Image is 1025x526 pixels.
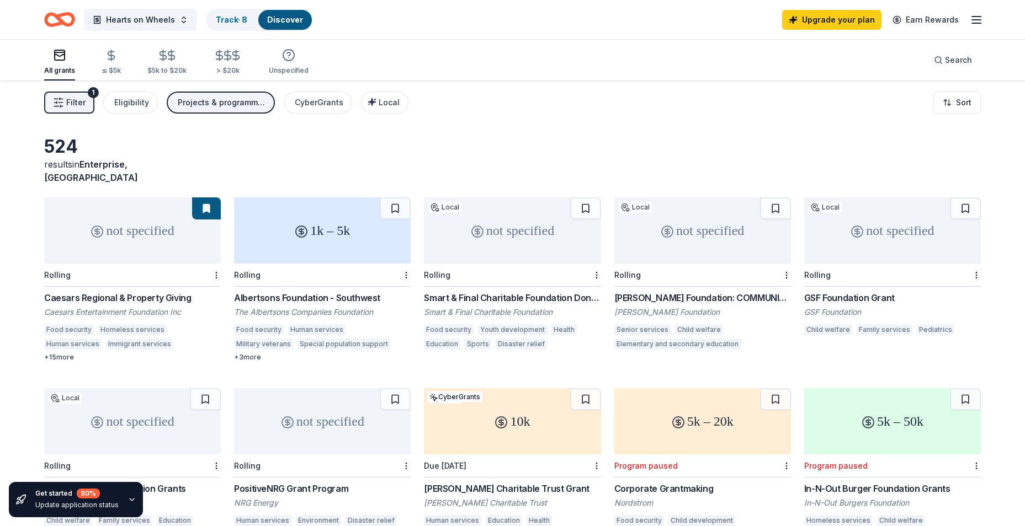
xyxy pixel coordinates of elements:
[234,324,284,335] div: Food security
[424,270,450,280] div: Rolling
[379,98,400,107] span: Local
[84,9,197,31] button: Hearts on Wheels
[206,9,313,31] button: Track· 8Discover
[44,307,221,318] div: Caesars Entertainment Foundation Inc
[44,270,71,280] div: Rolling
[809,202,842,213] div: Local
[44,388,221,454] div: not specified
[103,92,158,114] button: Eligibility
[614,270,641,280] div: Rolling
[234,482,411,495] div: PositiveNRG Grant Program
[213,45,242,80] button: > $20k
[619,202,652,213] div: Local
[234,497,411,508] div: NRG Energy
[234,353,411,362] div: + 3 more
[44,461,71,470] div: Rolling
[614,482,791,495] div: Corporate Grantmaking
[296,515,341,526] div: Environment
[269,66,309,75] div: Unspecified
[956,96,971,109] span: Sort
[424,291,601,304] div: Smart & Final Charitable Foundation Donations
[234,197,411,362] a: 1k – 5kRollingAlbertsons Foundation - SouthwestThe Albertsons Companies FoundationFood securityHu...
[102,45,121,80] button: ≤ $5k
[424,307,601,318] div: Smart & Final Charitable Foundation
[478,324,547,335] div: Youth development
[614,291,791,304] div: [PERSON_NAME] Foundation: COMMUNITY GRANTS – [GEOGRAPHIC_DATA], [GEOGRAPHIC_DATA], and [GEOGRAPHI...
[44,159,138,183] span: in
[527,515,552,526] div: Health
[424,324,474,335] div: Food security
[804,197,981,339] a: not specifiedLocalRollingGSF Foundation GrantGSF FoundationChild welfareFamily servicesPediatrics
[44,158,221,184] div: results
[44,197,221,362] a: not specifiedRollingCaesars Regional & Property GivingCaesars Entertainment Foundation IncFood se...
[288,324,346,335] div: Human services
[424,388,601,454] div: 10k
[804,270,831,280] div: Rolling
[877,515,925,526] div: Child welfare
[44,197,221,264] div: not specified
[267,15,303,24] a: Discover
[857,324,912,335] div: Family services
[298,339,390,350] div: Special population support
[496,339,547,350] div: Disaster relief
[804,324,852,335] div: Child welfare
[427,391,482,402] div: CyberGrants
[35,501,119,509] div: Update application status
[269,44,309,80] button: Unspecified
[147,45,187,80] button: $5k to $20k
[424,497,601,508] div: [PERSON_NAME] Charitable Trust
[614,307,791,318] div: [PERSON_NAME] Foundation
[804,307,981,318] div: GSF Foundation
[234,339,293,350] div: Military veterans
[102,66,121,75] div: ≤ $5k
[234,461,261,470] div: Rolling
[424,461,466,470] div: Due [DATE]
[106,13,175,26] span: Hearts on Wheels
[424,482,601,495] div: [PERSON_NAME] Charitable Trust Grant
[614,197,791,264] div: not specified
[216,15,247,24] a: Track· 8
[804,197,981,264] div: not specified
[551,324,577,335] div: Health
[614,388,791,454] div: 5k – 20k
[804,497,981,508] div: In-N-Out Burgers Foundation
[44,44,75,80] button: All grants
[614,515,664,526] div: Food security
[614,197,791,353] a: not specifiedLocalRolling[PERSON_NAME] Foundation: COMMUNITY GRANTS – [GEOGRAPHIC_DATA], [GEOGRAP...
[234,270,261,280] div: Rolling
[424,515,481,526] div: Human services
[77,489,100,498] div: 80 %
[614,461,678,470] div: Program paused
[106,339,173,350] div: Immigrant services
[917,324,954,335] div: Pediatrics
[88,87,99,98] div: 1
[933,92,981,114] button: Sort
[428,202,461,213] div: Local
[147,66,187,75] div: $5k to $20k
[44,339,102,350] div: Human services
[234,291,411,304] div: Albertsons Foundation - Southwest
[44,66,75,75] div: All grants
[234,388,411,454] div: not specified
[804,461,868,470] div: Program paused
[424,339,460,350] div: Education
[804,291,981,304] div: GSF Foundation Grant
[614,324,671,335] div: Senior services
[668,515,735,526] div: Child development
[234,515,291,526] div: Human services
[167,92,275,114] button: Projects & programming, General operations, Other
[49,393,82,404] div: Local
[675,324,723,335] div: Child welfare
[945,53,972,67] span: Search
[44,353,221,362] div: + 15 more
[44,7,75,33] a: Home
[614,339,741,350] div: Elementary and secondary education
[44,159,138,183] span: Enterprise, [GEOGRAPHIC_DATA]
[114,96,149,109] div: Eligibility
[346,515,397,526] div: Disaster relief
[424,197,601,264] div: not specified
[486,515,522,526] div: Education
[213,66,242,75] div: > $20k
[35,489,119,498] div: Get started
[886,10,965,30] a: Earn Rewards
